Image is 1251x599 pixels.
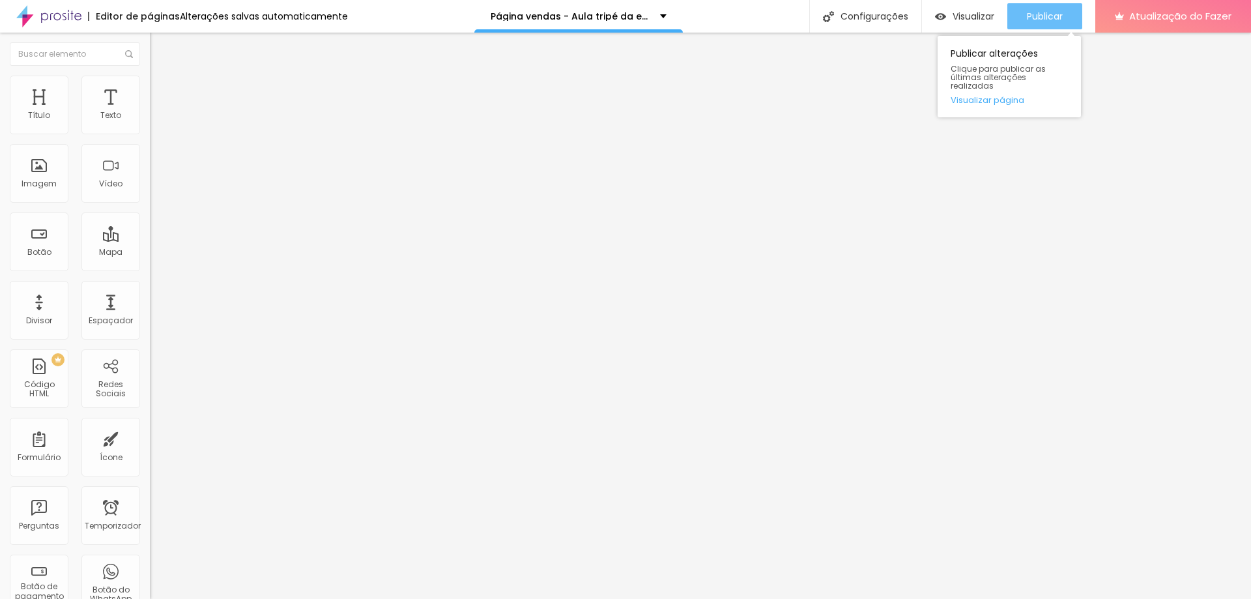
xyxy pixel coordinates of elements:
[99,178,122,189] font: Vídeo
[951,63,1046,91] font: Clique para publicar as últimas alterações realizadas
[935,11,946,22] img: view-1.svg
[100,110,121,121] font: Texto
[100,452,122,463] font: Ícone
[26,315,52,326] font: Divisor
[841,10,908,23] font: Configurações
[28,110,50,121] font: Título
[125,50,133,58] img: Ícone
[22,178,57,189] font: Imagem
[19,520,59,531] font: Perguntas
[951,47,1038,60] font: Publicar alterações
[823,11,834,22] img: Ícone
[96,379,126,399] font: Redes Sociais
[1027,10,1063,23] font: Publicar
[24,379,55,399] font: Código HTML
[922,3,1007,29] button: Visualizar
[491,10,691,23] font: Página vendas - Aula tripé da experiência
[96,10,180,23] font: Editor de páginas
[180,10,348,23] font: Alterações salvas automaticamente
[1007,3,1082,29] button: Publicar
[27,246,51,257] font: Botão
[99,246,122,257] font: Mapa
[85,520,141,531] font: Temporizador
[951,96,1068,104] a: Visualizar página
[951,94,1024,106] font: Visualizar página
[953,10,994,23] font: Visualizar
[10,42,140,66] input: Buscar elemento
[1129,9,1231,23] font: Atualização do Fazer
[18,452,61,463] font: Formulário
[89,315,133,326] font: Espaçador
